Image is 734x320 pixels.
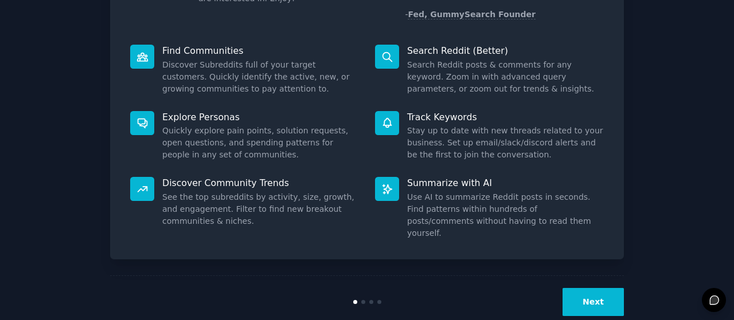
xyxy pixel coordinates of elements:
a: Fed, GummySearch Founder [408,10,536,19]
p: Search Reddit (Better) [407,45,604,57]
p: Find Communities [162,45,359,57]
p: Track Keywords [407,111,604,123]
dd: Use AI to summarize Reddit posts in seconds. Find patterns within hundreds of posts/comments with... [407,191,604,239]
dd: Quickly explore pain points, solution requests, open questions, and spending patterns for people ... [162,125,359,161]
p: Summarize with AI [407,177,604,189]
dd: Search Reddit posts & comments for any keyword. Zoom in with advanced query parameters, or zoom o... [407,59,604,95]
p: Explore Personas [162,111,359,123]
button: Next [563,288,624,316]
div: - [405,9,536,21]
p: Discover Community Trends [162,177,359,189]
dd: See the top subreddits by activity, size, growth, and engagement. Filter to find new breakout com... [162,191,359,227]
dd: Discover Subreddits full of your target customers. Quickly identify the active, new, or growing c... [162,59,359,95]
dd: Stay up to date with new threads related to your business. Set up email/slack/discord alerts and ... [407,125,604,161]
